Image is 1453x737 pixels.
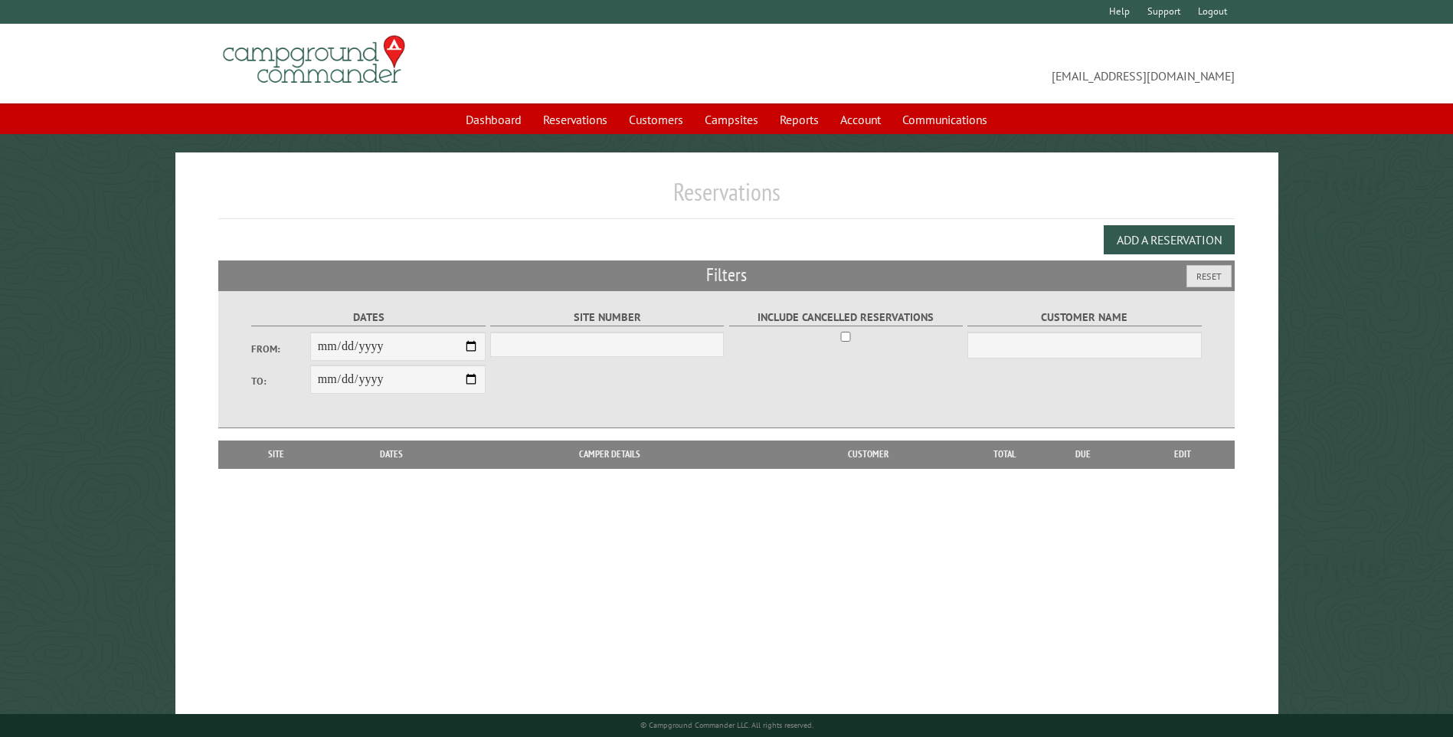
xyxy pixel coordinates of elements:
[534,105,617,134] a: Reservations
[218,30,410,90] img: Campground Commander
[729,309,963,326] label: Include Cancelled Reservations
[1035,441,1131,468] th: Due
[490,309,724,326] label: Site Number
[226,441,326,468] th: Site
[1186,265,1232,287] button: Reset
[771,105,828,134] a: Reports
[1131,441,1235,468] th: Edit
[218,177,1234,219] h1: Reservations
[326,441,457,468] th: Dates
[457,105,531,134] a: Dashboard
[620,105,692,134] a: Customers
[762,441,974,468] th: Customer
[218,260,1234,290] h2: Filters
[251,374,309,388] label: To:
[974,441,1035,468] th: Total
[251,309,485,326] label: Dates
[893,105,996,134] a: Communications
[457,441,762,468] th: Camper Details
[967,309,1201,326] label: Customer Name
[727,42,1235,85] span: [EMAIL_ADDRESS][DOMAIN_NAME]
[640,720,813,730] small: © Campground Commander LLC. All rights reserved.
[831,105,890,134] a: Account
[1104,225,1235,254] button: Add a Reservation
[251,342,309,356] label: From:
[695,105,767,134] a: Campsites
